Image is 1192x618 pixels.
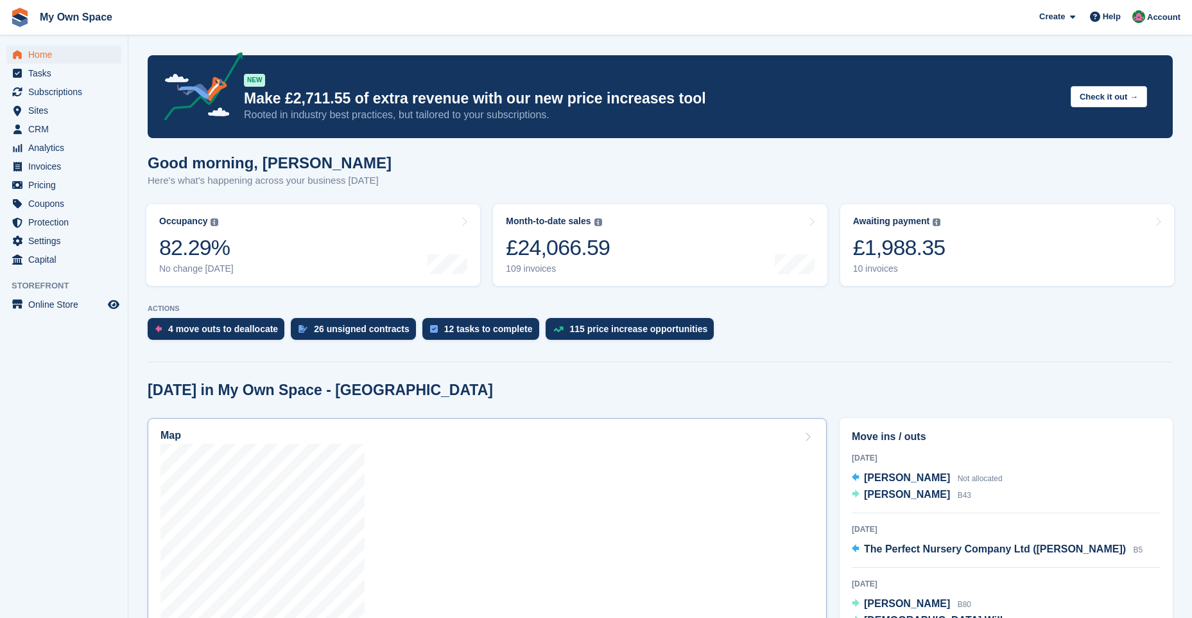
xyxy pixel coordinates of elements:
a: menu [6,46,121,64]
p: Here's what's happening across your business [DATE] [148,173,392,188]
a: 12 tasks to complete [422,318,546,346]
span: Storefront [12,279,128,292]
span: B43 [958,491,971,500]
img: icon-info-grey-7440780725fd019a000dd9b08b2336e03edf1995a4989e88bcd33f0948082b44.svg [211,218,218,226]
a: menu [6,176,121,194]
img: price-adjustments-announcement-icon-8257ccfd72463d97f412b2fc003d46551f7dbcb40ab6d574587a9cd5c0d94... [153,52,243,125]
p: Rooted in industry best practices, but tailored to your subscriptions. [244,108,1060,122]
a: menu [6,213,121,231]
a: [PERSON_NAME] Not allocated [852,470,1003,487]
div: NEW [244,74,265,87]
a: My Own Space [35,6,117,28]
span: Coupons [28,195,105,213]
a: menu [6,139,121,157]
span: Settings [28,232,105,250]
a: menu [6,232,121,250]
div: 109 invoices [506,263,610,274]
a: Awaiting payment £1,988.35 10 invoices [840,204,1174,286]
div: 26 unsigned contracts [314,324,410,334]
span: Not allocated [958,474,1003,483]
span: B5 [1134,545,1143,554]
div: 115 price increase opportunities [570,324,708,334]
span: Online Store [28,296,105,313]
a: menu [6,195,121,213]
span: Sites [28,102,105,119]
button: Check it out → [1071,86,1147,107]
a: menu [6,83,121,101]
a: 4 move outs to deallocate [148,318,291,346]
a: menu [6,102,121,119]
span: Subscriptions [28,83,105,101]
span: The Perfect Nursery Company Ltd ([PERSON_NAME]) [864,543,1126,554]
a: [PERSON_NAME] B80 [852,596,971,613]
img: move_outs_to_deallocate_icon-f764333ba52eb49d3ac5e1228854f67142a1ed5810a6f6cc68b1a99e826820c5.svg [155,325,162,333]
a: [PERSON_NAME] B43 [852,487,971,504]
div: No change [DATE] [159,263,234,274]
div: Awaiting payment [853,216,930,227]
div: 4 move outs to deallocate [168,324,278,334]
span: [PERSON_NAME] [864,489,950,500]
img: icon-info-grey-7440780725fd019a000dd9b08b2336e03edf1995a4989e88bcd33f0948082b44.svg [594,218,602,226]
span: Tasks [28,64,105,82]
span: Capital [28,251,105,269]
span: B80 [958,600,971,609]
a: The Perfect Nursery Company Ltd ([PERSON_NAME]) B5 [852,542,1143,558]
a: 26 unsigned contracts [291,318,422,346]
h1: Good morning, [PERSON_NAME] [148,154,392,172]
a: menu [6,251,121,269]
p: Make £2,711.55 of extra revenue with our new price increases tool [244,89,1060,108]
div: 10 invoices [853,263,946,274]
h2: Map [160,430,181,441]
a: Occupancy 82.29% No change [DATE] [146,204,480,286]
div: 12 tasks to complete [444,324,533,334]
div: [DATE] [852,524,1161,535]
a: Preview store [106,297,121,312]
div: Occupancy [159,216,207,227]
span: Pricing [28,176,105,194]
img: icon-info-grey-7440780725fd019a000dd9b08b2336e03edf1995a4989e88bcd33f0948082b44.svg [933,218,940,226]
span: CRM [28,120,105,138]
span: [PERSON_NAME] [864,598,950,609]
a: menu [6,157,121,175]
div: [DATE] [852,578,1161,590]
a: Month-to-date sales £24,066.59 109 invoices [493,204,827,286]
span: Help [1103,10,1121,23]
span: Protection [28,213,105,231]
h2: Move ins / outs [852,429,1161,445]
img: contract_signature_icon-13c848040528278c33f63329250d36e43548de30e8caae1d1a13099fd9432cc5.svg [298,325,307,333]
img: price_increase_opportunities-93ffe204e8149a01c8c9dc8f82e8f89637d9d84a8eef4429ea346261dce0b2c0.svg [553,326,564,332]
div: £1,988.35 [853,234,946,261]
a: menu [6,296,121,313]
p: ACTIONS [148,305,1173,313]
div: 82.29% [159,234,234,261]
img: Lucy Parry [1132,10,1145,23]
h2: [DATE] in My Own Space - [GEOGRAPHIC_DATA] [148,382,493,399]
span: Home [28,46,105,64]
div: Month-to-date sales [506,216,591,227]
span: Analytics [28,139,105,157]
a: menu [6,64,121,82]
div: £24,066.59 [506,234,610,261]
a: 115 price increase opportunities [546,318,721,346]
span: Invoices [28,157,105,175]
span: Create [1039,10,1065,23]
img: task-75834270c22a3079a89374b754ae025e5fb1db73e45f91037f5363f120a921f8.svg [430,325,438,333]
span: [PERSON_NAME] [864,472,950,483]
span: Account [1147,11,1180,24]
div: [DATE] [852,452,1161,464]
img: stora-icon-8386f47178a22dfd0bd8f6a31ec36ba5ce8667c1dd55bd0f319d3a0aa187defe.svg [10,8,30,27]
a: menu [6,120,121,138]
